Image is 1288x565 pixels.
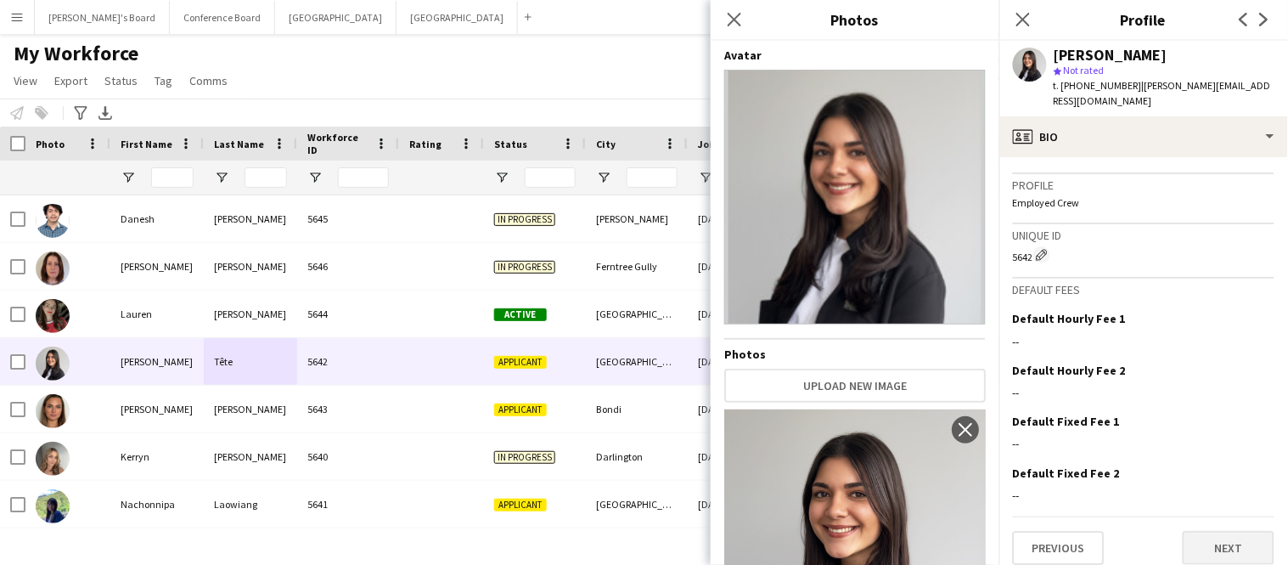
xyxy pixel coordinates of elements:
button: [GEOGRAPHIC_DATA] [275,1,397,34]
div: [PERSON_NAME] [204,386,297,432]
button: Open Filter Menu [494,170,509,185]
div: [DATE] [688,291,790,337]
div: [DATE] [688,338,790,385]
div: 5645 [297,195,399,242]
div: 5642 [1013,246,1274,263]
div: Ferntree Gully [586,243,688,290]
button: Previous [1013,531,1105,565]
input: City Filter Input [627,167,678,188]
div: -- [1013,385,1274,400]
div: Laowiang [204,481,297,528]
input: First Name Filter Input [151,167,194,188]
span: First Name [121,138,172,150]
h4: Avatar [724,48,986,63]
span: Applicant [494,499,547,511]
input: Workforce ID Filter Input [338,167,389,188]
div: Darlington [586,433,688,480]
div: [DATE] [688,195,790,242]
div: Tête [204,338,297,385]
div: [PERSON_NAME] [204,433,297,480]
div: 5642 [297,338,399,385]
img: Lizzie Collinson [36,394,70,428]
input: Status Filter Input [525,167,576,188]
h3: Unique ID [1013,228,1274,243]
button: [PERSON_NAME]'s Board [35,1,170,34]
div: [PERSON_NAME] [204,243,297,290]
img: Crew avatar [724,70,986,325]
span: Status [494,138,527,150]
img: Danesh Motivala [36,204,70,238]
div: 5641 [297,481,399,528]
div: 5640 [297,433,399,480]
span: Joined [698,138,731,150]
h3: Default Hourly Fee 1 [1013,311,1126,326]
span: My Workforce [14,41,138,66]
img: Jessica Blackwell [36,251,70,285]
h3: Profile [999,8,1288,31]
button: Upload new image [724,369,986,403]
div: Lauren [110,291,204,337]
div: [DATE] [688,433,790,480]
div: -- [1013,488,1274,503]
div: [PERSON_NAME] [204,291,297,337]
span: Workforce ID [307,131,368,156]
span: City [596,138,616,150]
img: Nachonnipa Laowiang [36,489,70,523]
a: Status [98,70,144,92]
div: Bio [999,116,1288,157]
span: Rating [409,138,442,150]
app-action-btn: Export XLSX [95,103,115,123]
span: Export [54,73,87,88]
span: t. [PHONE_NUMBER] [1054,79,1142,92]
a: View [7,70,44,92]
img: Lauren Williams [36,299,70,333]
span: In progress [494,213,555,226]
div: 5646 [297,243,399,290]
span: Not rated [1064,64,1105,76]
button: [GEOGRAPHIC_DATA] [397,1,518,34]
span: In progress [494,451,555,464]
h3: Photos [711,8,999,31]
div: Danesh [110,195,204,242]
div: [GEOGRAPHIC_DATA] [586,338,688,385]
div: -- [1013,436,1274,451]
img: Kerryn Mellor [36,442,70,476]
div: 5643 [297,386,399,432]
h3: Default Hourly Fee 2 [1013,363,1126,378]
a: Export [48,70,94,92]
span: Applicant [494,356,547,369]
span: In progress [494,261,555,274]
div: [PERSON_NAME] [110,386,204,432]
button: Open Filter Menu [307,170,323,185]
div: [GEOGRAPHIC_DATA] [586,481,688,528]
h3: Default fees [1013,282,1274,297]
div: [GEOGRAPHIC_DATA] [586,291,688,337]
div: [PERSON_NAME] [204,195,297,242]
button: Open Filter Menu [596,170,611,185]
div: [DATE] [688,386,790,432]
h3: Default Fixed Fee 1 [1013,414,1120,429]
div: [DATE] [688,481,790,528]
div: Kerryn [110,433,204,480]
span: Active [494,308,547,321]
div: [PERSON_NAME] [586,195,688,242]
div: 5644 [297,291,399,337]
span: | [PERSON_NAME][EMAIL_ADDRESS][DOMAIN_NAME] [1054,79,1271,107]
span: Status [104,73,138,88]
div: [PERSON_NAME] [110,338,204,385]
div: [DATE] [688,243,790,290]
app-action-btn: Advanced filters [70,103,91,123]
input: Last Name Filter Input [245,167,287,188]
div: [PERSON_NAME] [110,243,204,290]
img: Cassandra Tête [36,347,70,381]
div: Nachonnipa [110,481,204,528]
div: [PERSON_NAME] [1054,48,1167,63]
h3: Profile [1013,178,1274,193]
a: Tag [148,70,179,92]
span: Last Name [214,138,264,150]
a: Comms [183,70,234,92]
button: Open Filter Menu [214,170,229,185]
span: Applicant [494,404,547,416]
div: -- [1013,334,1274,349]
button: Open Filter Menu [121,170,136,185]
